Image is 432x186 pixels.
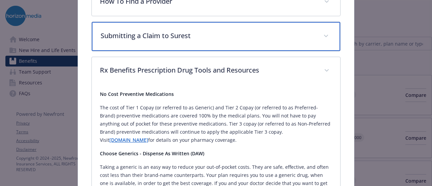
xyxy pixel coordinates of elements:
p: Submitting a Claim to Surest [101,31,315,41]
strong: Choose Generics - Dispense As Written (DAW) [100,150,204,157]
p: Rx Benefits Prescription Drug Tools and Resources [100,65,316,75]
a: [DOMAIN_NAME] [109,137,148,143]
div: Rx Benefits Prescription Drug Tools and Resources [92,57,340,85]
p: The cost of Tier 1 Copay (or referred to as Generic) and Tier 2 Copay (or referred to as Preferre... [100,104,332,144]
strong: No Cost Preventive Medications [100,91,174,97]
div: Submitting a Claim to Surest [92,22,340,51]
